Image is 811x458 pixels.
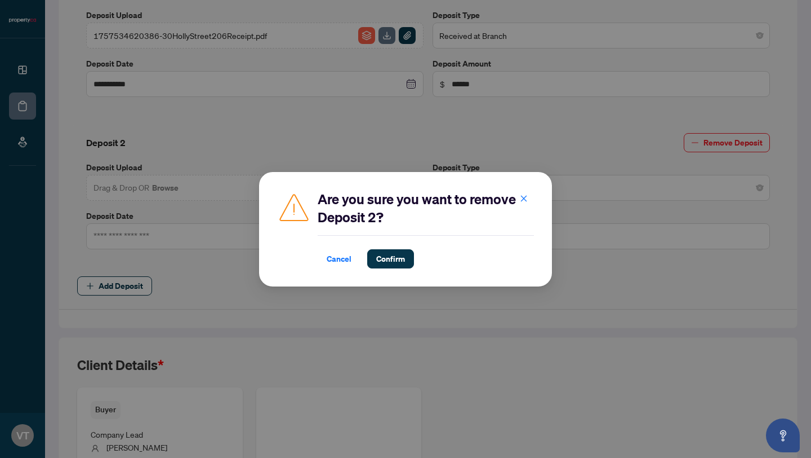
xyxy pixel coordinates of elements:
[327,250,351,268] span: Cancel
[367,249,414,268] button: Confirm
[318,190,534,226] h2: Are you sure you want to remove Deposit 2?
[376,250,405,268] span: Confirm
[766,419,800,452] button: Open asap
[520,194,528,202] span: close
[318,249,360,268] button: Cancel
[277,190,311,224] img: Caution Icon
